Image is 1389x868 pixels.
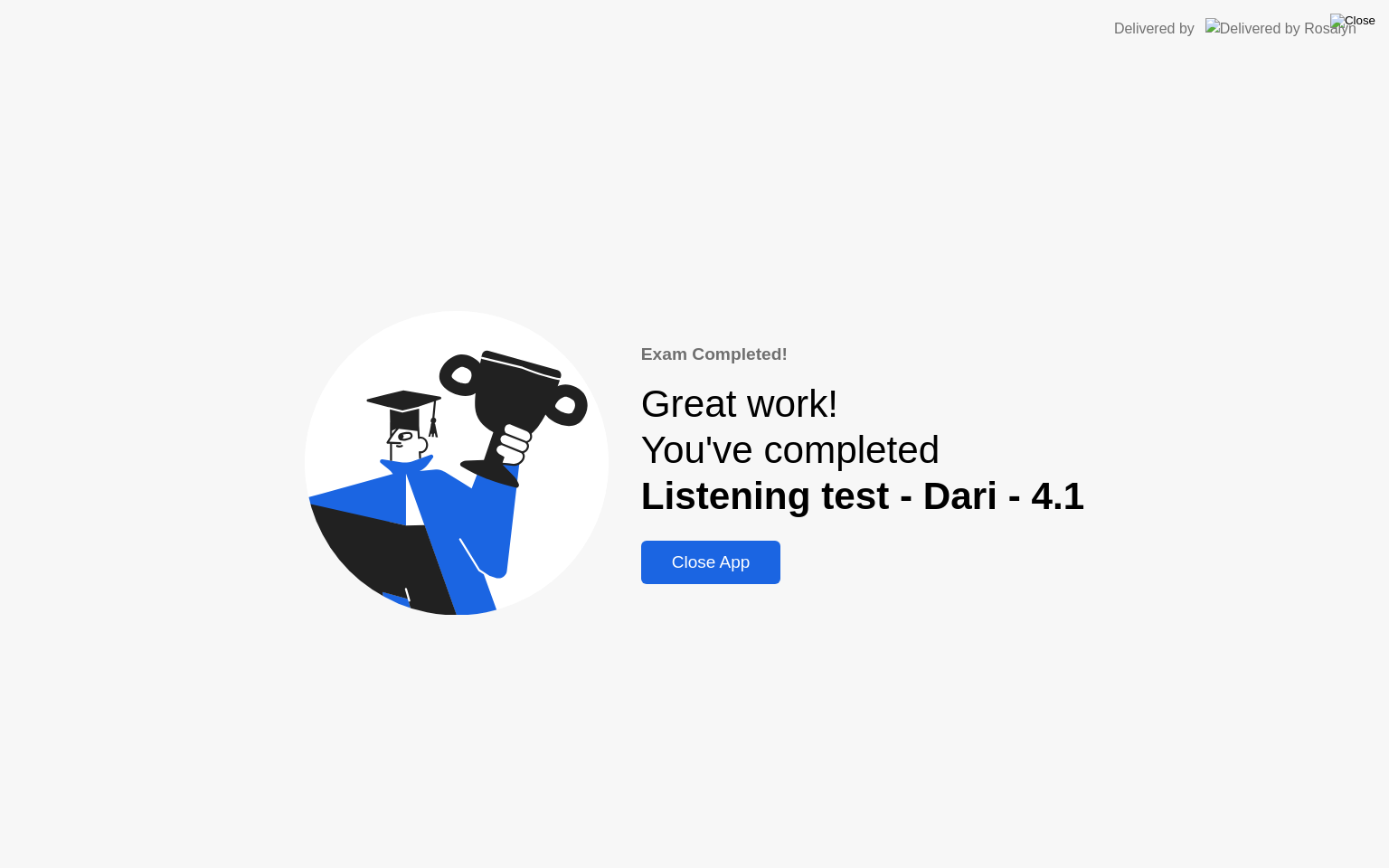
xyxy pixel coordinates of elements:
img: Close [1330,14,1375,28]
div: Exam Completed! [641,342,1084,368]
div: Delivered by [1114,18,1195,40]
img: Delivered by Rosalyn [1205,18,1356,39]
div: Close App [647,552,776,572]
b: Listening test - Dari - 4.1 [641,475,1084,517]
button: Close App [641,541,781,584]
div: Great work! You've completed [641,382,1084,519]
